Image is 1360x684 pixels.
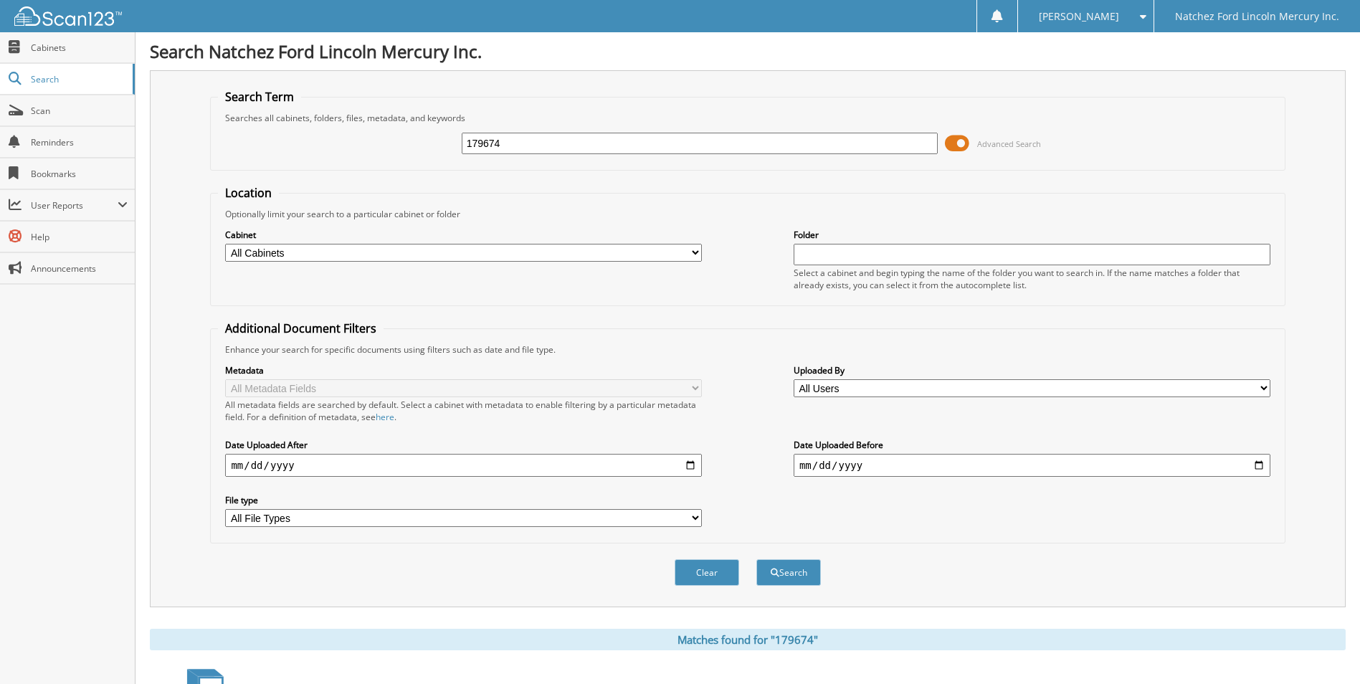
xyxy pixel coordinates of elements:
span: Help [31,231,128,243]
button: Clear [675,559,739,586]
input: end [794,454,1270,477]
input: start [225,454,702,477]
span: Cabinets [31,42,128,54]
div: Searches all cabinets, folders, files, metadata, and keywords [218,112,1277,124]
legend: Search Term [218,89,301,105]
label: Date Uploaded Before [794,439,1270,451]
label: Date Uploaded After [225,439,702,451]
span: Search [31,73,125,85]
span: Bookmarks [31,168,128,180]
div: Enhance your search for specific documents using filters such as date and file type. [218,343,1277,356]
h1: Search Natchez Ford Lincoln Mercury Inc. [150,39,1346,63]
span: Reminders [31,136,128,148]
div: Matches found for "179674" [150,629,1346,650]
img: scan123-logo-white.svg [14,6,122,26]
legend: Location [218,185,279,201]
label: Cabinet [225,229,702,241]
label: Uploaded By [794,364,1270,376]
span: Scan [31,105,128,117]
a: here [376,411,394,423]
div: All metadata fields are searched by default. Select a cabinet with metadata to enable filtering b... [225,399,702,423]
div: Select a cabinet and begin typing the name of the folder you want to search in. If the name match... [794,267,1270,291]
span: Announcements [31,262,128,275]
span: User Reports [31,199,118,212]
div: Optionally limit your search to a particular cabinet or folder [218,208,1277,220]
label: File type [225,494,702,506]
legend: Additional Document Filters [218,320,384,336]
span: Natchez Ford Lincoln Mercury Inc. [1175,12,1339,21]
label: Folder [794,229,1270,241]
span: [PERSON_NAME] [1039,12,1119,21]
label: Metadata [225,364,702,376]
span: Advanced Search [977,138,1041,149]
button: Search [756,559,821,586]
